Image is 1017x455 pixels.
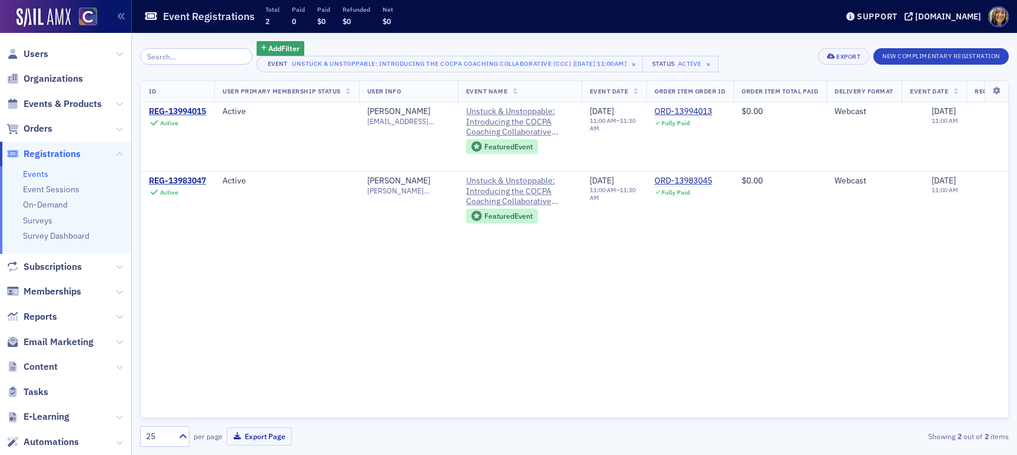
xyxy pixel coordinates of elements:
[222,87,341,95] span: User Primary Membership Status
[466,106,573,138] a: Unstuck & Unstoppable: Introducing the COCPA Coaching Collaborative (CCC)
[6,260,82,273] a: Subscriptions
[590,186,636,202] time: 11:30 AM
[149,176,206,186] a: REG-13983047
[873,48,1009,65] button: New Complimentary Registration
[292,16,296,26] span: 0
[590,186,616,194] time: 11:00 AM
[160,189,178,196] div: Active
[932,175,956,186] span: [DATE]
[727,431,1009,441] div: Showing out of items
[24,48,48,61] span: Users
[466,209,538,223] div: Featured Event
[6,48,48,61] a: Users
[24,122,52,135] span: Orders
[140,48,252,65] input: Search…
[654,176,712,186] a: ORD-13983045
[955,431,963,441] strong: 2
[24,98,102,111] span: Events & Products
[222,176,351,186] div: Active
[160,119,178,127] div: Active
[79,8,97,26] img: SailAMX
[265,5,280,14] p: Total
[466,176,573,207] a: Unstuck & Unstoppable: Introducing the COCPA Coaching Collaborative (CCC)
[590,175,614,186] span: [DATE]
[857,11,898,22] div: Support
[651,60,676,68] div: Status
[6,336,94,349] a: Email Marketing
[149,87,156,95] span: ID
[24,72,83,85] span: Organizations
[590,87,628,95] span: Event Date
[257,41,305,56] button: AddFilter
[835,176,893,186] div: Webcast
[835,106,893,117] div: Webcast
[367,186,450,195] span: [PERSON_NAME][EMAIL_ADDRESS][PERSON_NAME][DOMAIN_NAME][US_STATE]
[678,60,702,68] div: Active
[23,199,68,210] a: On-Demand
[23,215,52,226] a: Surveys
[317,5,330,14] p: Paid
[24,436,79,449] span: Automations
[590,186,638,202] div: –
[662,119,690,127] div: Fully Paid
[23,184,79,195] a: Event Sessions
[6,148,81,160] a: Registrations
[932,116,958,125] time: 11:00 AM
[742,87,818,95] span: Order Item Total Paid
[367,117,450,126] span: [EMAIL_ADDRESS][DOMAIN_NAME]
[24,310,57,323] span: Reports
[6,410,69,423] a: E-Learning
[24,285,81,298] span: Memberships
[16,8,71,27] img: SailAMX
[915,11,981,22] div: [DOMAIN_NAME]
[292,5,305,14] p: Paid
[6,72,83,85] a: Organizations
[654,87,725,95] span: Order Item Order ID
[343,5,370,14] p: Refunded
[23,169,48,179] a: Events
[23,230,89,241] a: Survey Dashboard
[905,12,985,21] button: [DOMAIN_NAME]
[590,106,614,116] span: [DATE]
[71,8,97,28] a: View Homepage
[227,427,292,446] button: Export Page
[24,260,82,273] span: Subscriptions
[742,175,763,186] span: $0.00
[383,16,391,26] span: $0
[484,143,533,150] div: Featured Event
[146,430,172,443] div: 25
[6,98,102,111] a: Events & Products
[932,186,958,194] time: 11:00 AM
[24,386,48,399] span: Tasks
[24,360,58,373] span: Content
[590,116,616,125] time: 11:00 AM
[24,410,69,423] span: E-Learning
[6,285,81,298] a: Memberships
[818,48,869,65] button: Export
[6,386,48,399] a: Tasks
[642,56,719,72] button: StatusActive×
[654,106,712,117] a: ORD-13994013
[343,16,351,26] span: $0
[590,116,636,132] time: 11:30 AM
[149,106,206,117] a: REG-13994015
[836,53,860,60] div: Export
[222,106,351,117] div: Active
[484,213,533,219] div: Featured Event
[6,310,57,323] a: Reports
[317,16,325,26] span: $0
[873,50,1009,61] a: New Complimentary Registration
[383,5,393,14] p: Net
[932,106,956,116] span: [DATE]
[265,60,290,68] div: Event
[367,176,430,186] a: [PERSON_NAME]
[6,436,79,449] a: Automations
[194,431,222,441] label: per page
